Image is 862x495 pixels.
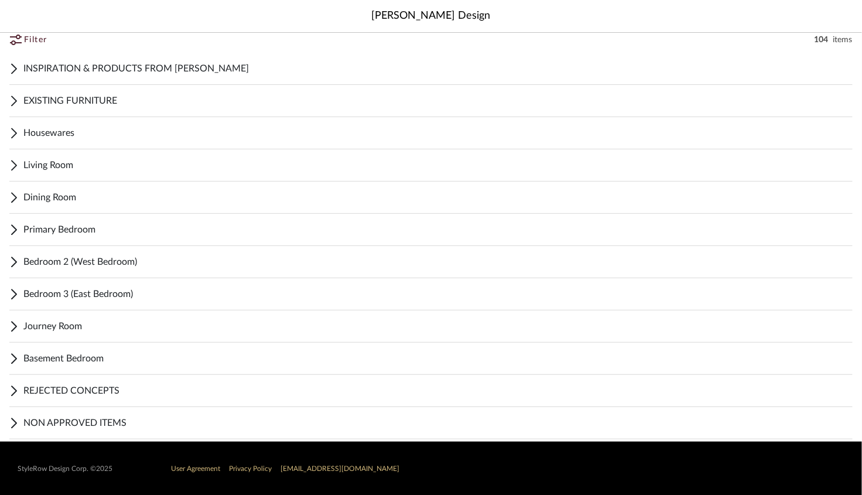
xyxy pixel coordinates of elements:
span: items [833,34,853,46]
span: Living Room [23,158,853,172]
div: StyleRow Design Corp. ©2025 [18,465,112,473]
span: Primary Bedroom [23,223,853,237]
span: Bedroom 3 (East Bedroom) [23,287,853,301]
span: Bedroom 2 (West Bedroom) [23,255,853,269]
a: [EMAIL_ADDRESS][DOMAIN_NAME] [281,465,399,472]
span: NON APPROVED ITEMS [23,416,853,430]
a: User Agreement [171,465,220,472]
span: Dining Room [23,190,853,204]
span: [PERSON_NAME] Design [372,8,491,24]
a: Privacy Policy [229,465,272,472]
span: Filter [24,34,47,46]
span: INSPIRATION & PRODUCTS FROM [PERSON_NAME] [23,62,853,76]
span: 104 [815,34,829,46]
button: Filter [9,29,74,50]
span: Housewares [23,126,853,140]
span: Basement Bedroom [23,351,853,366]
span: Journey Room [23,319,853,333]
span: REJECTED CONCEPTS [23,384,853,398]
span: EXISTING FURNITURE [23,94,853,108]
